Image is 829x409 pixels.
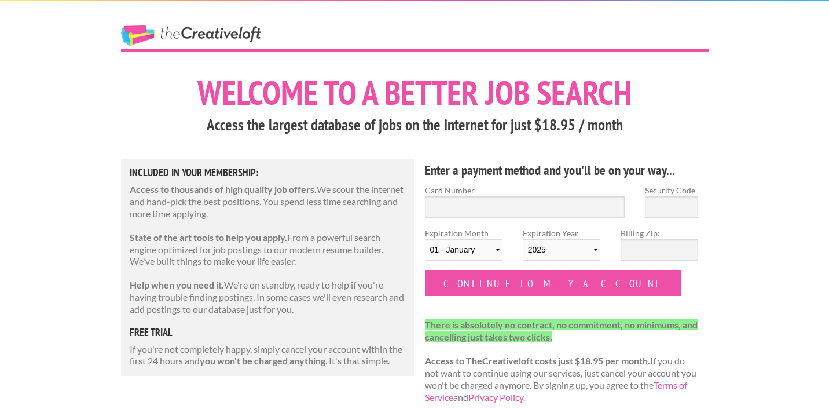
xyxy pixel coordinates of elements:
[523,227,600,270] label: Expiration Year
[130,184,406,220] p: We scour the internet and hand-pick the best positions. You spend less time searching and more ti...
[425,270,682,296] input: Continue to my account
[468,392,523,403] a: Privacy Policy
[121,114,709,136] h3: Access the largest database of jobs on the internet for just $18.95 / month
[130,167,406,178] h5: Included in Your Membership:
[130,232,406,268] p: From a powerful search engine optimized for job postings to our modern resume builder. We've buil...
[425,239,502,261] select: Expiration Month
[130,279,224,290] strong: Help when you need it.
[130,184,317,195] strong: Access to thousands of high quality job offers.
[425,184,625,196] label: Card Number
[425,227,502,270] label: Expiration Month
[130,327,406,338] h5: free trial
[121,25,261,46] a: The Creative Loft
[130,232,287,243] strong: State of the art tools to help you apply.
[425,319,698,342] strong: There is absolutely no contract, no commitment, no minimums, and cancelling just takes two clicks.
[121,76,709,109] h1: Welcome to a better job search
[200,355,325,366] strong: you won't be charged anything
[645,184,698,196] label: Security Code
[425,161,699,180] h4: Enter a payment method and you'll be on your way...
[425,319,699,404] p: If you do not want to continue using our services, just cancel your account you won't be charged ...
[425,355,650,366] strong: Access to TheCreativeloft costs just $18.95 per month.
[621,227,698,239] label: Billing Zip:
[523,239,600,261] select: Expiration Year
[130,279,406,315] p: We're on standby, ready to help if you're having trouble finding postings. In some cases we'll ev...
[425,379,687,403] a: Terms of Service
[130,344,406,368] p: If you're not completely happy, simply cancel your account within the first 24 hours and . It's t...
